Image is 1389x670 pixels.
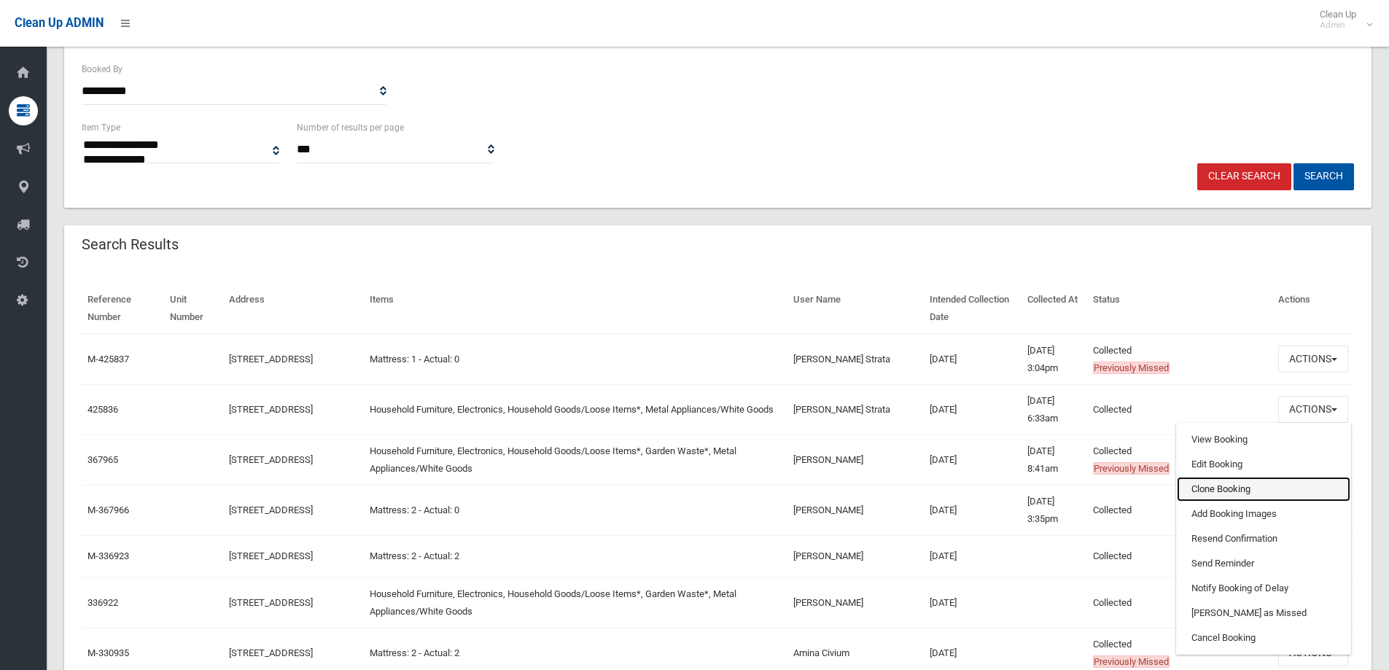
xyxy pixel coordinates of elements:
[223,284,364,334] th: Address
[1022,334,1088,385] td: [DATE] 3:04pm
[1087,485,1272,535] td: Collected
[229,597,313,608] a: [STREET_ADDRESS]
[229,505,313,515] a: [STREET_ADDRESS]
[87,354,129,365] a: M-425837
[82,284,164,334] th: Reference Number
[1177,576,1350,601] a: Notify Booking of Delay
[364,535,787,577] td: Mattress: 2 - Actual: 2
[787,334,924,385] td: [PERSON_NAME] Strata
[64,230,196,259] header: Search Results
[924,435,1022,485] td: [DATE]
[15,16,104,30] span: Clean Up ADMIN
[924,577,1022,628] td: [DATE]
[364,334,787,385] td: Mattress: 1 - Actual: 0
[1312,9,1371,31] span: Clean Up
[924,535,1022,577] td: [DATE]
[229,354,313,365] a: [STREET_ADDRESS]
[1177,427,1350,452] a: View Booking
[164,284,224,334] th: Unit Number
[229,647,313,658] a: [STREET_ADDRESS]
[87,647,129,658] a: M-330935
[1177,526,1350,551] a: Resend Confirmation
[1087,435,1272,485] td: Collected
[1087,384,1272,435] td: Collected
[1087,284,1272,334] th: Status
[364,485,787,535] td: Mattress: 2 - Actual: 0
[87,505,129,515] a: M-367966
[1022,384,1088,435] td: [DATE] 6:33am
[1093,655,1170,668] span: Previously Missed
[787,485,924,535] td: [PERSON_NAME]
[364,435,787,485] td: Household Furniture, Electronics, Household Goods/Loose Items*, Garden Waste*, Metal Appliances/W...
[82,61,122,77] label: Booked By
[1177,452,1350,477] a: Edit Booking
[787,535,924,577] td: [PERSON_NAME]
[1272,284,1354,334] th: Actions
[1293,163,1354,190] button: Search
[1278,396,1348,423] button: Actions
[1022,435,1088,485] td: [DATE] 8:41am
[1087,334,1272,385] td: Collected
[1087,577,1272,628] td: Collected
[1177,601,1350,626] a: [PERSON_NAME] as Missed
[1087,535,1272,577] td: Collected
[364,384,787,435] td: Household Furniture, Electronics, Household Goods/Loose Items*, Metal Appliances/White Goods
[87,550,129,561] a: M-336923
[364,284,787,334] th: Items
[1177,477,1350,502] a: Clone Booking
[787,435,924,485] td: [PERSON_NAME]
[787,577,924,628] td: [PERSON_NAME]
[1177,502,1350,526] a: Add Booking Images
[787,284,924,334] th: User Name
[1093,462,1170,475] span: Previously Missed
[1022,485,1088,535] td: [DATE] 3:35pm
[1022,284,1088,334] th: Collected At
[87,404,118,415] a: 425836
[924,485,1022,535] td: [DATE]
[1278,346,1348,373] button: Actions
[1177,551,1350,576] a: Send Reminder
[924,384,1022,435] td: [DATE]
[1197,163,1291,190] a: Clear Search
[229,550,313,561] a: [STREET_ADDRESS]
[87,597,118,608] a: 336922
[229,404,313,415] a: [STREET_ADDRESS]
[82,120,120,136] label: Item Type
[364,577,787,628] td: Household Furniture, Electronics, Household Goods/Loose Items*, Garden Waste*, Metal Appliances/W...
[297,120,404,136] label: Number of results per page
[1320,20,1356,31] small: Admin
[1177,626,1350,650] a: Cancel Booking
[229,454,313,465] a: [STREET_ADDRESS]
[924,334,1022,385] td: [DATE]
[1093,362,1170,374] span: Previously Missed
[924,284,1022,334] th: Intended Collection Date
[787,384,924,435] td: [PERSON_NAME] Strata
[87,454,118,465] a: 367965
